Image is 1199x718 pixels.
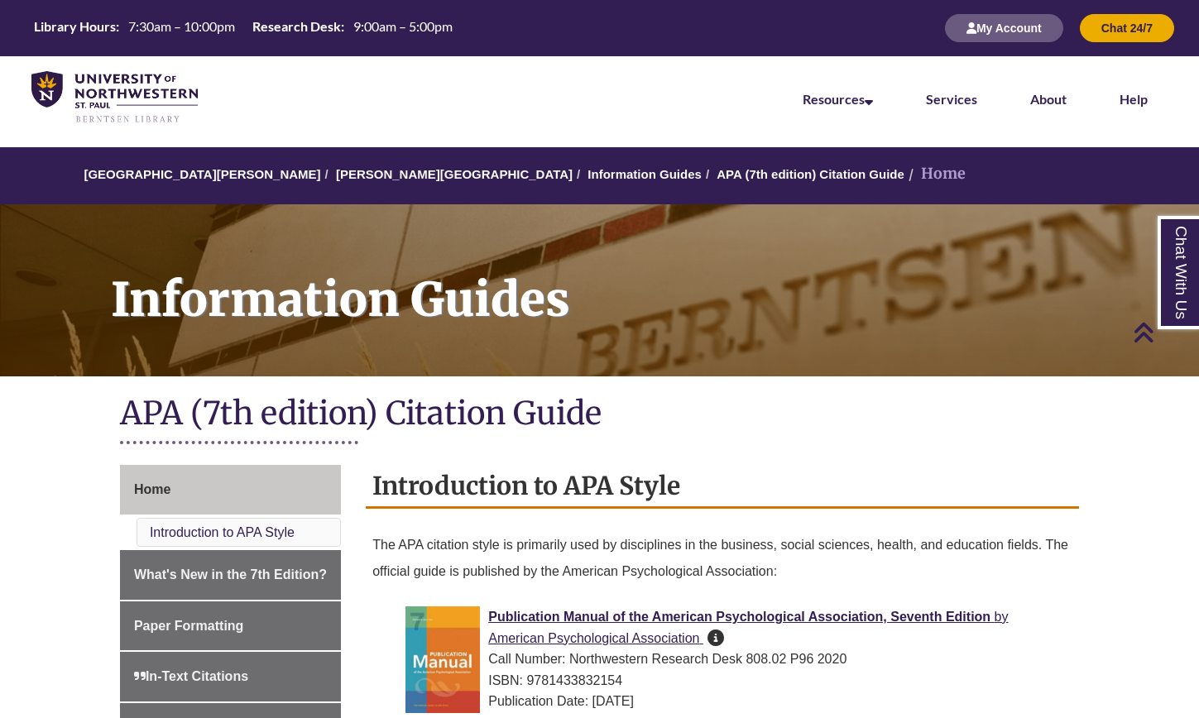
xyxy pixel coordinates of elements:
img: UNWSP Library Logo [31,71,198,124]
span: Home [134,482,170,496]
a: [PERSON_NAME][GEOGRAPHIC_DATA] [336,167,573,181]
a: Introduction to APA Style [150,525,295,539]
div: Call Number: Northwestern Research Desk 808.02 P96 2020 [405,649,1066,670]
h2: Introduction to APA Style [366,465,1079,509]
table: Hours Today [27,17,459,38]
a: Information Guides [588,167,702,181]
a: Paper Formatting [120,601,341,651]
span: American Psychological Association [488,631,699,645]
span: 9:00am – 5:00pm [353,18,453,34]
a: In-Text Citations [120,652,341,701]
a: Hours Today [27,17,459,40]
h1: Information Guides [93,204,1199,355]
a: Home [120,465,341,515]
th: Library Hours: [27,17,122,36]
p: The APA citation style is primarily used by disciplines in the business, social sciences, health,... [372,525,1072,591]
span: Paper Formatting [134,619,243,633]
a: Chat 24/7 [1080,21,1174,35]
span: by [995,610,1009,624]
li: Home [904,162,966,186]
a: About [1030,91,1067,107]
span: In-Text Citations [134,669,248,683]
a: Resources [803,91,873,107]
button: My Account [945,14,1063,42]
a: What's New in the 7th Edition? [120,550,341,600]
div: Publication Date: [DATE] [405,691,1066,712]
a: Publication Manual of the American Psychological Association, Seventh Edition by American Psychol... [488,610,1008,645]
button: Chat 24/7 [1080,14,1174,42]
span: What's New in the 7th Edition? [134,567,327,582]
th: Research Desk: [246,17,347,36]
a: Help [1120,91,1148,107]
a: APA (7th edition) Citation Guide [717,167,904,181]
a: Back to Top [1133,321,1195,343]
div: ISBN: 9781433832154 [405,670,1066,692]
a: Services [926,91,977,107]
a: My Account [945,21,1063,35]
a: [GEOGRAPHIC_DATA][PERSON_NAME] [84,167,320,181]
span: 7:30am – 10:00pm [128,18,235,34]
span: Publication Manual of the American Psychological Association, Seventh Edition [488,610,990,624]
h1: APA (7th edition) Citation Guide [120,393,1079,437]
